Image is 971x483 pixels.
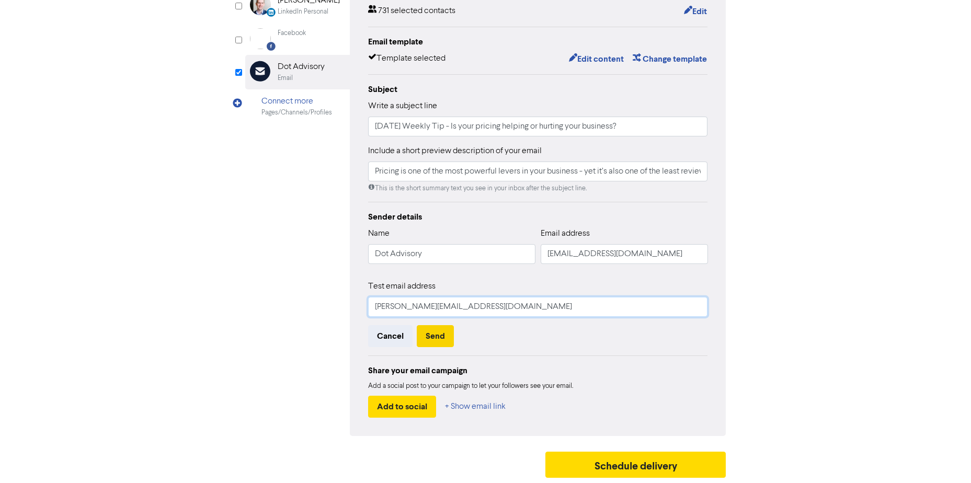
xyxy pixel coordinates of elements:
iframe: Chat Widget [919,433,971,483]
div: Connect more [261,95,332,108]
button: Edit [683,5,707,18]
div: Facebook [278,28,306,38]
div: Dot Advisory [278,61,325,73]
button: Cancel [368,325,413,347]
div: Facebook Facebook [245,22,350,55]
div: Add a social post to your campaign to let your followers see your email. [368,381,708,392]
div: This is the short summary text you see in your inbox after the subject line. [368,183,708,193]
div: Template selected [368,52,445,66]
label: Include a short preview description of your email [368,145,542,157]
label: Test email address [368,280,436,293]
div: Email [278,73,293,83]
div: LinkedIn Personal [278,7,328,17]
button: Schedule delivery [545,452,726,478]
label: Name [368,227,390,240]
div: Connect morePages/Channels/Profiles [245,89,350,123]
img: Facebook [250,28,271,49]
div: 731 selected contacts [368,5,455,18]
label: Write a subject line [368,100,437,112]
button: Add to social [368,396,436,418]
div: Share your email campaign [368,364,708,377]
div: Pages/Channels/Profiles [261,108,332,118]
div: Sender details [368,211,708,223]
div: Dot AdvisoryEmail [245,55,350,89]
div: Subject [368,83,708,96]
div: Email template [368,36,708,48]
button: Send [417,325,454,347]
button: Change template [632,52,707,66]
button: Edit content [568,52,624,66]
label: Email address [541,227,590,240]
button: + Show email link [444,396,506,418]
